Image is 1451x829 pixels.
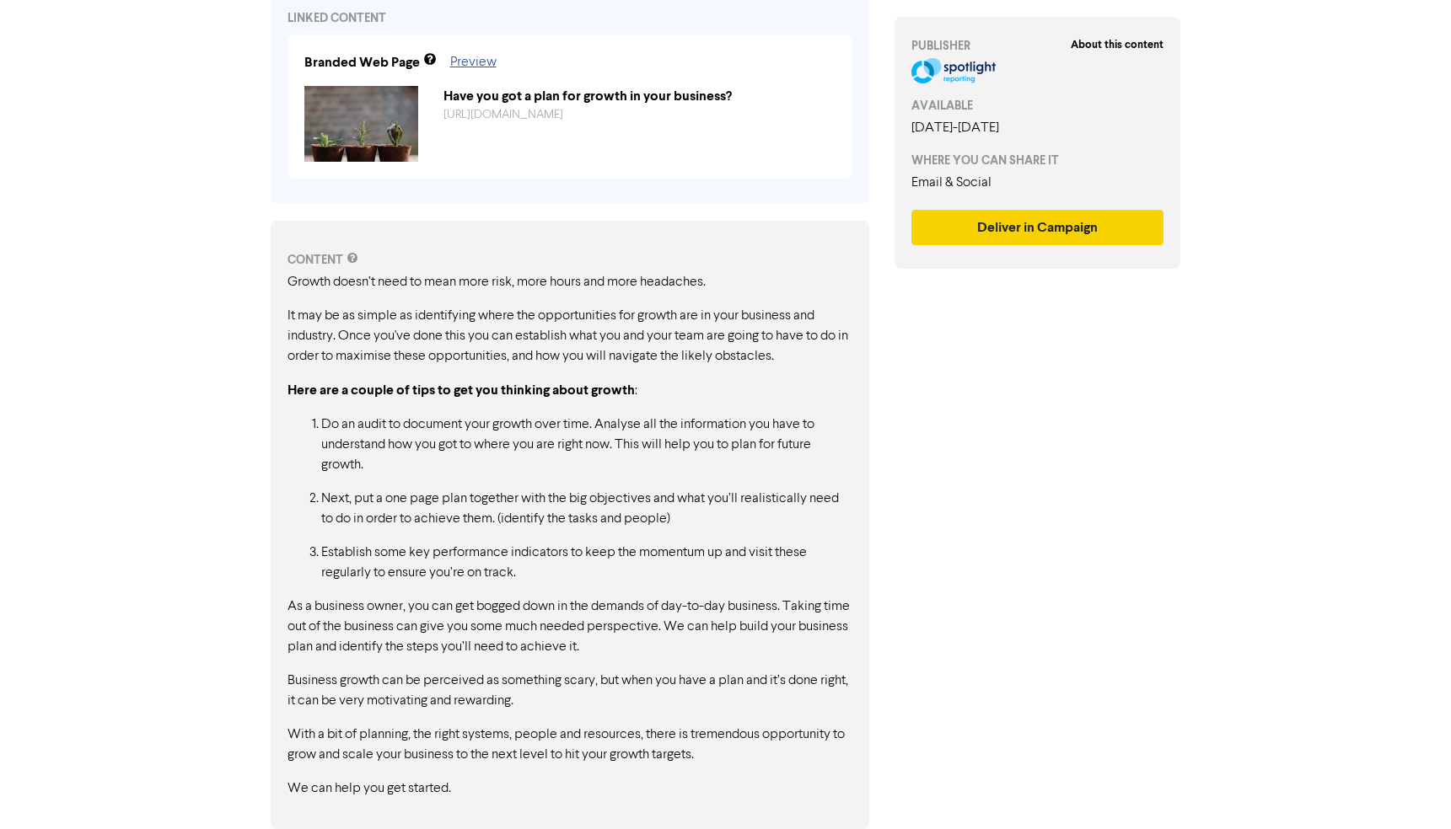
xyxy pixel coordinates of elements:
div: [DATE] - [DATE] [911,118,1164,138]
p: Do an audit to document your growth over time. Analyse all the information you have to understand... [321,414,852,475]
div: CONTENT [288,251,852,269]
p: It may be as simple as identifying where the opportunities for growth are in your business and in... [288,306,852,366]
div: PUBLISHER [911,37,1164,55]
p: Establish some key performance indicators to keep the momentum up and visit these regularly to en... [321,543,852,583]
div: AVAILABLE [911,97,1164,115]
p: : [288,380,852,401]
strong: Here are a couple of tips to get you thinking about growth [288,382,635,398]
div: Branded Web Page [304,52,420,72]
p: With a bit of planning, the right systems, people and resources, there is tremendous opportunity ... [288,725,852,765]
p: Business growth can be perceived as something scary, but when you have a plan and it’s done right... [288,671,852,711]
p: We can help you get started. [288,778,852,799]
p: As a business owner, you can get bogged down in the demands of day-to-day business. Taking time o... [288,596,852,657]
div: Email & Social [911,173,1164,193]
div: https://public2.bomamarketing.com/cp/6a1HZXtJFnJQQnPEIgau9A?sa=K63buoFw [431,106,848,124]
button: Deliver in Campaign [911,210,1164,245]
a: [URL][DOMAIN_NAME] [443,109,563,120]
p: Next, put a one page plan together with the big objectives and what you’ll realistically need to ... [321,489,852,529]
p: Growth doesn’t need to mean more risk, more hours and more headaches. [288,272,852,292]
div: Have you got a plan for growth in your business? [431,86,848,106]
div: LINKED CONTENT [288,9,852,27]
iframe: Chat Widget [1367,748,1451,829]
div: WHERE YOU CAN SHARE IT [911,152,1164,169]
a: Preview [450,56,497,69]
strong: About this content [1071,38,1163,51]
